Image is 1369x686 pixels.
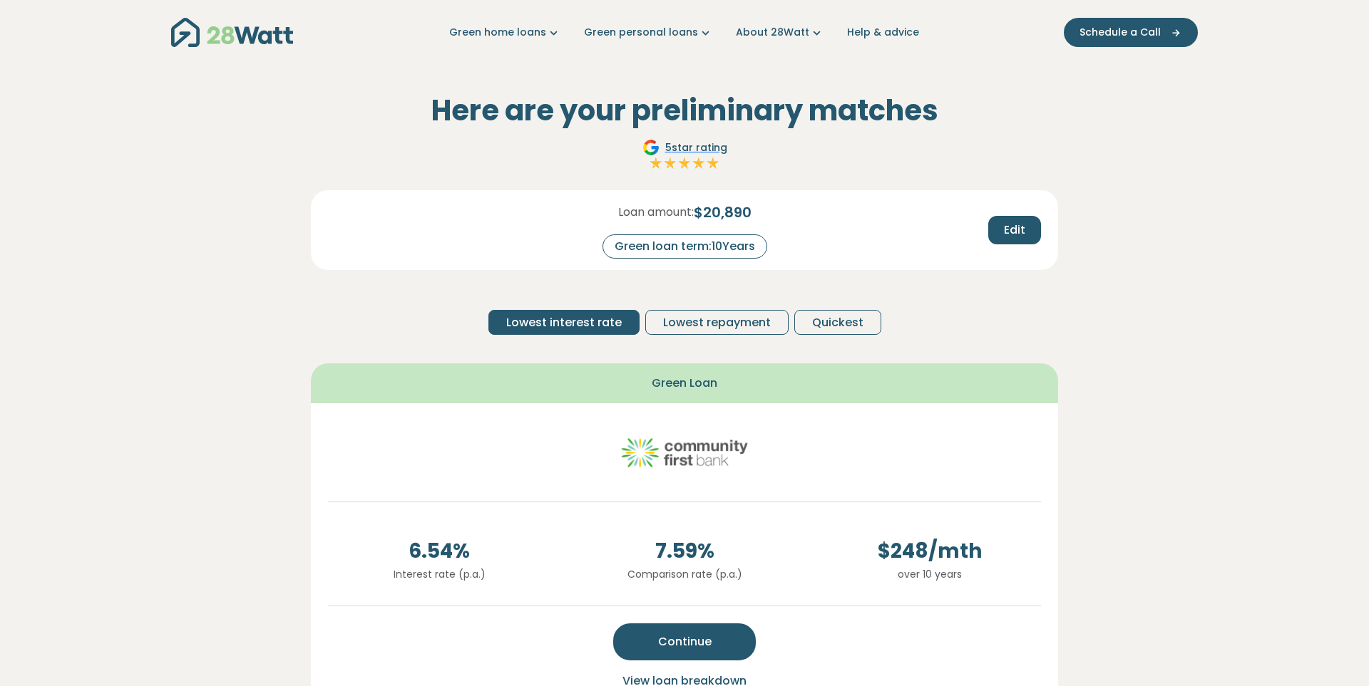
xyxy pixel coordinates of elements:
[488,310,640,335] button: Lowest interest rate
[328,536,550,566] span: 6.54 %
[819,536,1041,566] span: $ 248 /mth
[506,314,622,331] span: Lowest interest rate
[328,566,550,582] p: Interest rate (p.a.)
[736,25,824,40] a: About 28Watt
[642,139,660,156] img: Google
[652,375,717,392] span: Green Loan
[645,310,789,335] button: Lowest repayment
[171,18,293,47] img: 28Watt
[658,633,712,650] span: Continue
[819,566,1041,582] p: over 10 years
[649,156,663,170] img: Full star
[573,566,796,582] p: Comparison rate (p.a.)
[677,156,692,170] img: Full star
[1004,222,1025,239] span: Edit
[663,156,677,170] img: Full star
[171,14,1198,51] nav: Main navigation
[663,314,771,331] span: Lowest repayment
[613,623,756,660] button: Continue
[449,25,561,40] a: Green home loans
[603,234,767,259] div: Green loan term: 10 Years
[706,156,720,170] img: Full star
[847,25,919,40] a: Help & advice
[584,25,713,40] a: Green personal loans
[812,314,863,331] span: Quickest
[1064,18,1198,47] button: Schedule a Call
[694,202,752,223] span: $ 20,890
[640,139,729,173] a: Google5star ratingFull starFull starFull starFull starFull star
[573,536,796,566] span: 7.59 %
[988,216,1041,244] button: Edit
[618,204,694,221] span: Loan amount:
[620,420,749,484] img: community-first logo
[311,93,1058,128] h2: Here are your preliminary matches
[1080,25,1161,40] span: Schedule a Call
[794,310,881,335] button: Quickest
[692,156,706,170] img: Full star
[665,140,727,155] span: 5 star rating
